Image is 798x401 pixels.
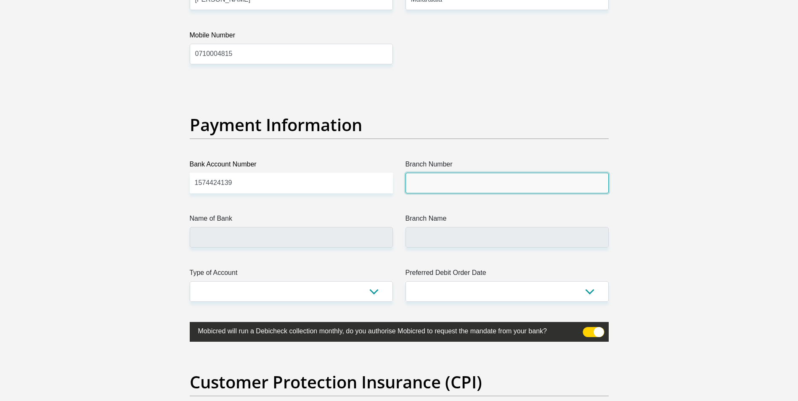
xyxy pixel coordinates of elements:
input: Branch Number [406,173,609,193]
label: Branch Name [406,214,609,227]
input: Mobile Number [190,44,393,64]
label: Mobicred will run a Debicheck collection monthly, do you authorise Mobicred to request the mandat... [190,322,567,338]
label: Type of Account [190,268,393,281]
label: Branch Number [406,159,609,173]
h2: Customer Protection Insurance (CPI) [190,372,609,392]
label: Name of Bank [190,214,393,227]
label: Preferred Debit Order Date [406,268,609,281]
input: Bank Account Number [190,173,393,193]
label: Mobile Number [190,30,393,44]
input: Branch Name [406,227,609,248]
h2: Payment Information [190,115,609,135]
input: Name of Bank [190,227,393,248]
label: Bank Account Number [190,159,393,173]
